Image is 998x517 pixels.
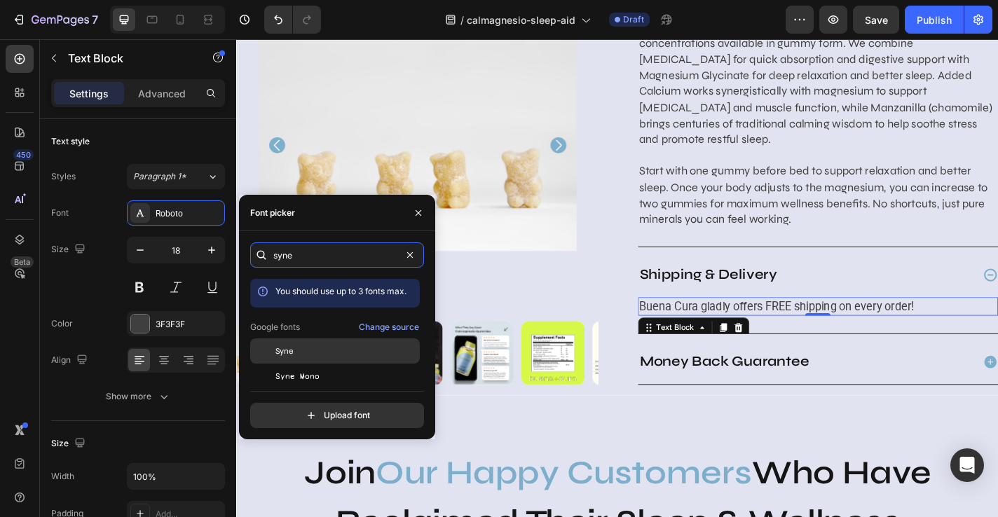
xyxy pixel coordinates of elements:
[250,242,424,268] input: Search font
[304,408,370,422] div: Upload font
[346,108,364,125] button: Carousel Next Arrow
[250,207,295,219] div: Font picker
[236,39,998,517] iframe: Design area
[467,13,575,27] span: calmagnesio-sleep-aid
[51,240,88,259] div: Size
[153,456,568,499] span: Our Happy Customers
[156,207,221,220] div: Roboto
[127,164,225,189] button: Paragraph 1*
[106,390,171,404] div: Show more
[950,448,984,482] div: Open Intercom Messenger
[138,86,186,101] p: Advanced
[275,345,293,357] span: Syne
[51,317,73,330] div: Color
[68,50,187,67] p: Text Block
[275,370,320,382] span: Syne Mono
[865,14,888,26] span: Save
[250,403,424,428] button: Upload font
[444,286,840,303] p: Buena Cura gladly offers FREE shipping on every order!
[359,321,419,333] div: Change source
[13,149,34,160] div: 450
[51,434,88,453] div: Size
[905,6,964,34] button: Publish
[250,321,300,333] p: Google fonts
[445,344,632,367] p: Money Back Guarantee
[853,6,899,34] button: Save
[51,207,69,219] div: Font
[358,319,420,336] button: Change source
[128,464,224,489] input: Auto
[6,6,104,34] button: 7
[51,170,76,183] div: Styles
[69,86,109,101] p: Settings
[917,13,952,27] div: Publish
[51,384,225,409] button: Show more
[460,312,508,324] div: Text Block
[623,13,644,26] span: Draft
[92,11,98,28] p: 7
[133,170,186,183] span: Paragraph 1*
[264,6,321,34] div: Undo/Redo
[444,137,840,207] p: Start with one gummy before bed to support relaxation and better sleep. Once your body adjusts to...
[445,248,596,271] p: Shipping & Delivery
[156,318,221,331] div: 3F3F3F
[51,351,90,370] div: Align
[51,135,90,148] div: Text style
[51,470,74,483] div: Width
[11,256,34,268] div: Beta
[460,13,464,27] span: /
[275,286,406,296] span: You should use up to 3 fonts max.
